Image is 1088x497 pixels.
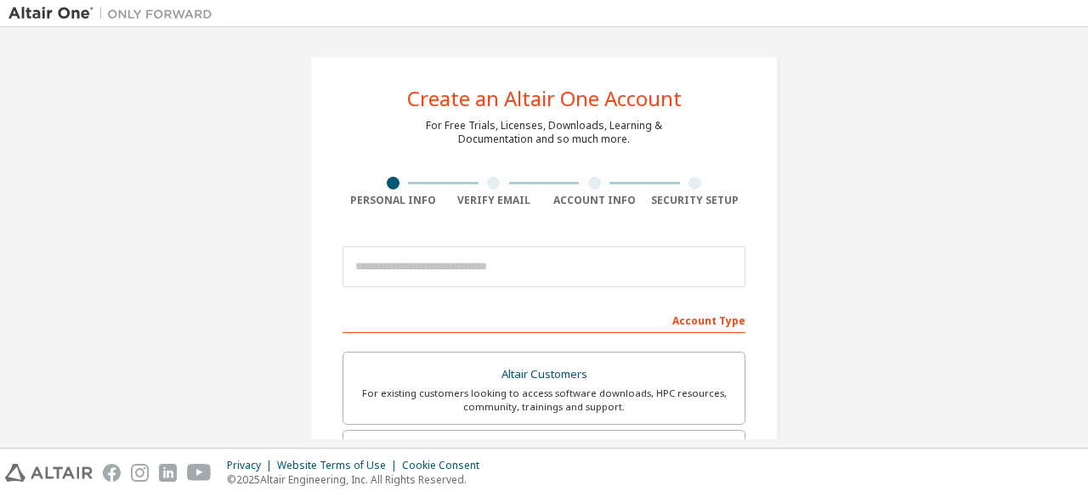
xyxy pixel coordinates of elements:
img: facebook.svg [103,464,121,482]
img: instagram.svg [131,464,149,482]
div: Altair Customers [354,363,734,387]
div: For existing customers looking to access software downloads, HPC resources, community, trainings ... [354,387,734,414]
div: For Free Trials, Licenses, Downloads, Learning & Documentation and so much more. [426,119,662,146]
p: © 2025 Altair Engineering, Inc. All Rights Reserved. [227,472,490,487]
div: Account Info [544,194,645,207]
div: Verify Email [444,194,545,207]
div: Cookie Consent [402,459,490,472]
img: linkedin.svg [159,464,177,482]
div: Personal Info [343,194,444,207]
img: altair_logo.svg [5,464,93,482]
img: Altair One [8,5,221,22]
div: Privacy [227,459,277,472]
img: youtube.svg [187,464,212,482]
div: Website Terms of Use [277,459,402,472]
div: Account Type [343,306,745,333]
div: Create an Altair One Account [407,88,682,109]
div: Security Setup [645,194,746,207]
